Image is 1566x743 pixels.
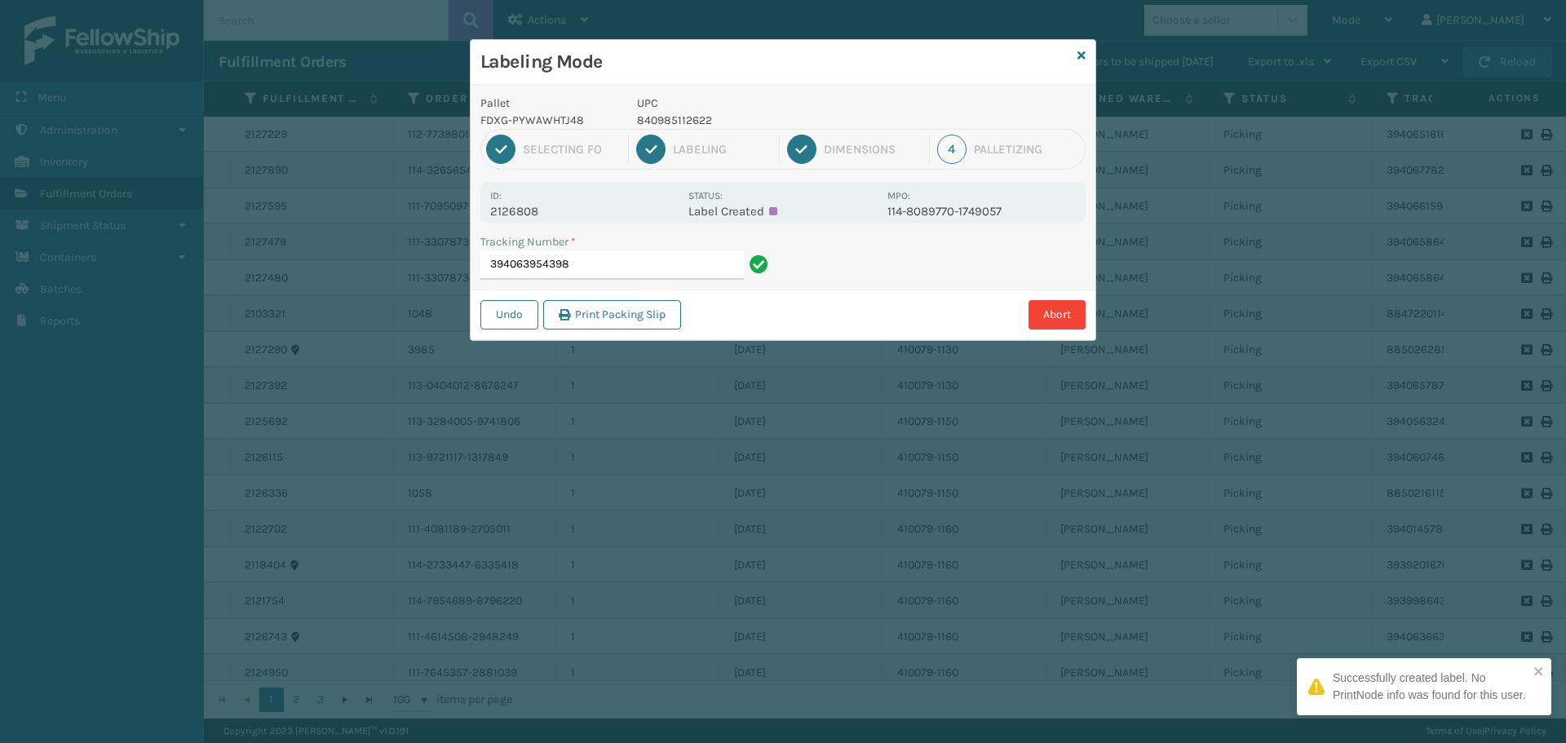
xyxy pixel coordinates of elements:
button: close [1533,665,1545,680]
div: Selecting FO [523,142,621,157]
div: 2 [636,135,666,164]
p: FDXG-PYWAWHTJ48 [480,112,617,129]
div: 1 [486,135,515,164]
button: Undo [480,300,538,329]
div: Labeling [673,142,771,157]
button: Print Packing Slip [543,300,681,329]
div: Palletizing [974,142,1080,157]
label: Status: [688,190,723,201]
p: 840985112622 [637,112,878,129]
button: Abort [1029,300,1086,329]
p: UPC [637,95,878,112]
h3: Labeling Mode [480,50,1071,74]
p: Label Created [688,204,877,219]
label: MPO: [887,190,910,201]
label: Tracking Number [480,233,576,250]
label: Id: [490,190,502,201]
p: Pallet [480,95,617,112]
p: 2126808 [490,204,679,219]
p: 114-8089770-1749057 [887,204,1076,219]
div: 3 [787,135,816,164]
div: Dimensions [824,142,922,157]
div: 4 [937,135,967,164]
div: Successfully created label. No PrintNode info was found for this user. [1333,670,1528,704]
